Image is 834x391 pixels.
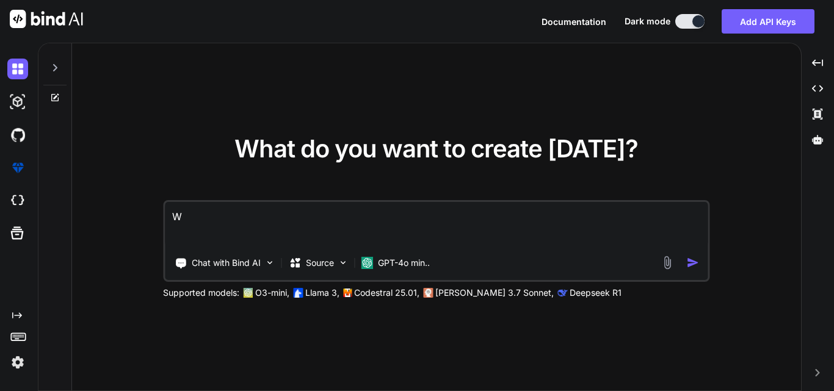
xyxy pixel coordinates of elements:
img: claude [423,288,433,298]
img: darkAi-studio [7,91,28,112]
img: Pick Tools [264,257,275,268]
img: settings [7,352,28,373]
img: darkChat [7,59,28,79]
textarea: W [165,202,708,247]
img: cloudideIcon [7,190,28,211]
p: Chat with Bind AI [192,257,261,269]
button: Add API Keys [722,9,814,34]
p: Supported models: [163,287,239,299]
p: Deepseek R1 [570,287,622,299]
p: O3-mini, [255,287,289,299]
img: icon [686,256,699,269]
img: Bind AI [10,10,83,28]
p: Source [306,257,334,269]
p: Llama 3, [305,287,339,299]
p: GPT-4o min.. [378,257,430,269]
img: Pick Models [338,257,348,268]
img: GPT-4 [243,288,253,298]
p: Codestral 25.01, [354,287,419,299]
img: attachment [660,256,674,270]
span: What do you want to create [DATE]? [234,134,638,163]
img: Llama2 [293,288,303,298]
button: Documentation [542,15,606,28]
span: Dark mode [625,15,670,27]
img: githubDark [7,124,28,145]
p: [PERSON_NAME] 3.7 Sonnet, [435,287,554,299]
img: premium [7,157,28,178]
img: Mistral-AI [343,289,352,297]
img: claude [557,288,567,298]
img: GPT-4o mini [361,257,373,269]
span: Documentation [542,16,606,27]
